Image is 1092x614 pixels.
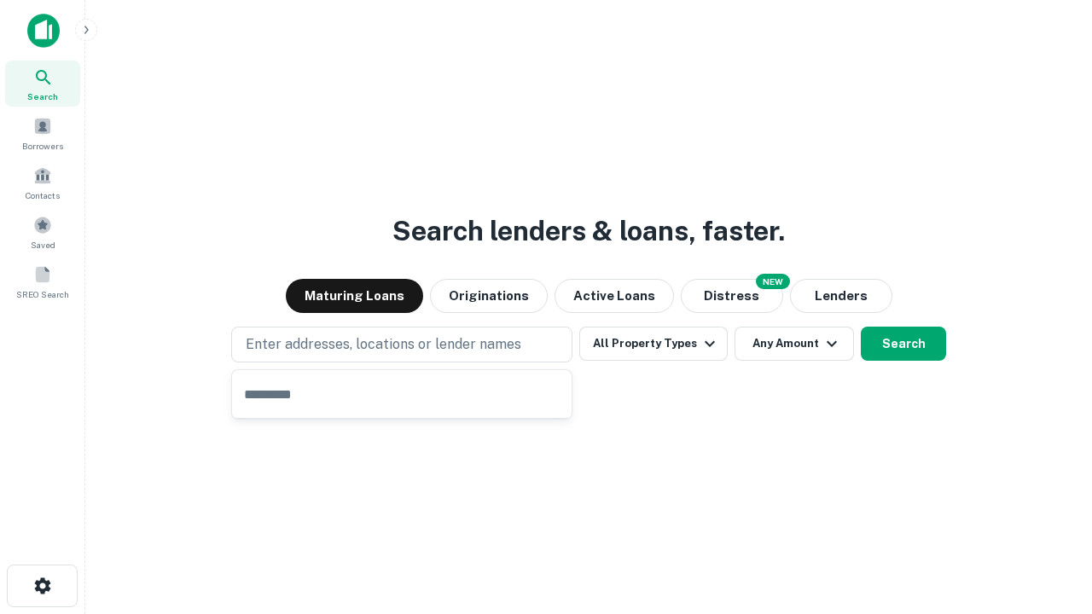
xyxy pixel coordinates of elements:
span: SREO Search [16,287,69,301]
button: Any Amount [735,327,854,361]
span: Borrowers [22,139,63,153]
img: capitalize-icon.png [27,14,60,48]
button: Maturing Loans [286,279,423,313]
button: Search distressed loans with lien and other non-mortgage details. [681,279,783,313]
span: Contacts [26,188,60,202]
span: Search [27,90,58,103]
button: Search [861,327,946,361]
a: Contacts [5,159,80,206]
a: SREO Search [5,258,80,304]
p: Enter addresses, locations or lender names [246,334,521,355]
h3: Search lenders & loans, faster. [392,211,785,252]
a: Search [5,61,80,107]
iframe: Chat Widget [1007,478,1092,559]
button: Enter addresses, locations or lender names [231,327,572,362]
button: Lenders [790,279,892,313]
div: NEW [756,274,790,289]
a: Borrowers [5,110,80,156]
button: Originations [430,279,548,313]
span: Saved [31,238,55,252]
button: All Property Types [579,327,728,361]
a: Saved [5,209,80,255]
button: Active Loans [555,279,674,313]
